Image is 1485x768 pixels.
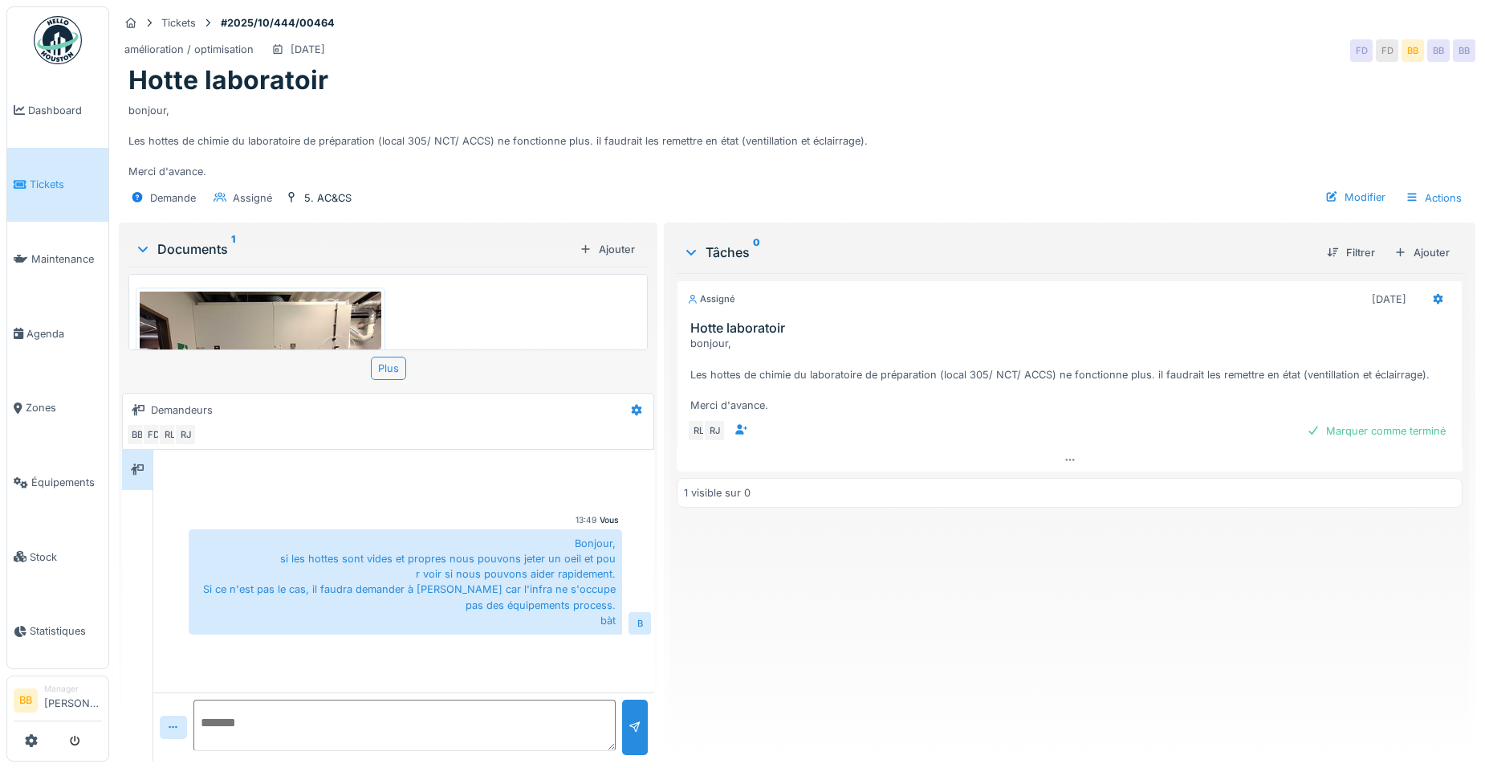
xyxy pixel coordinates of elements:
div: RJ [703,419,726,442]
div: Marquer comme terminé [1300,420,1452,442]
sup: 1 [231,239,235,259]
sup: 0 [753,243,760,262]
span: Équipements [31,475,102,490]
div: Vous [600,514,619,526]
div: Plus [371,357,406,380]
li: BB [14,688,38,713]
a: Statistiques [7,594,108,669]
span: Tickets [30,177,102,192]
div: BB [1453,39,1475,62]
img: Badge_color-CXgf-gQk.svg [34,16,82,64]
div: B [629,612,651,635]
div: 1 visible sur 0 [684,485,751,500]
a: Tickets [7,148,108,223]
strong: #2025/10/444/00464 [214,15,341,31]
div: [DATE] [1372,292,1406,307]
div: bonjour, Les hottes de chimie du laboratoire de préparation (local 305/ NCT/ ACCS) ne fonctionne ... [690,336,1455,413]
div: BB [126,423,148,446]
div: Tickets [161,15,196,31]
div: Filtrer [1320,242,1381,263]
div: Bonjour, si les hottes sont vides et propres nous pouvons jeter un oeil et pou r voir si nous pou... [189,529,622,635]
div: FD [142,423,165,446]
div: Demande [150,190,196,206]
div: Assigné [233,190,272,206]
div: 5. AC&CS [304,190,352,206]
span: Statistiques [30,623,102,639]
div: Documents [135,239,573,259]
div: 13:49 [576,514,596,526]
div: Actions [1398,186,1469,210]
a: Agenda [7,296,108,371]
div: BB [1427,39,1450,62]
div: bonjour, Les hottes de chimie du laboratoire de préparation (local 305/ NCT/ ACCS) ne fonctionne ... [128,96,1466,180]
h1: Hotte laboratoir [128,65,328,96]
div: BB [1402,39,1424,62]
div: [DATE] [291,42,325,57]
span: Stock [30,549,102,565]
a: Zones [7,371,108,446]
a: BB Manager[PERSON_NAME] [14,683,102,721]
li: [PERSON_NAME] [44,683,102,717]
h3: Hotte laboratoir [690,321,1455,336]
div: Demandeurs [151,402,213,418]
div: Tâches [683,243,1314,262]
a: Dashboard [7,73,108,148]
div: RL [158,423,181,446]
div: RL [687,419,710,442]
div: amélioration / optimisation [124,42,254,57]
a: Maintenance [7,222,108,296]
span: Maintenance [31,251,102,267]
div: RJ [174,423,197,446]
div: Assigné [687,292,735,306]
span: Agenda [26,326,102,341]
span: Zones [26,400,102,415]
div: FD [1350,39,1373,62]
a: Équipements [7,445,108,520]
img: loeiai78jg5h49yoc53vvuugvhga [140,292,381,472]
div: FD [1376,39,1398,62]
div: Ajouter [1388,242,1456,263]
div: Ajouter [573,239,641,260]
a: Stock [7,520,108,594]
span: Dashboard [28,103,102,118]
div: Modifier [1319,186,1392,208]
div: Manager [44,683,102,695]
